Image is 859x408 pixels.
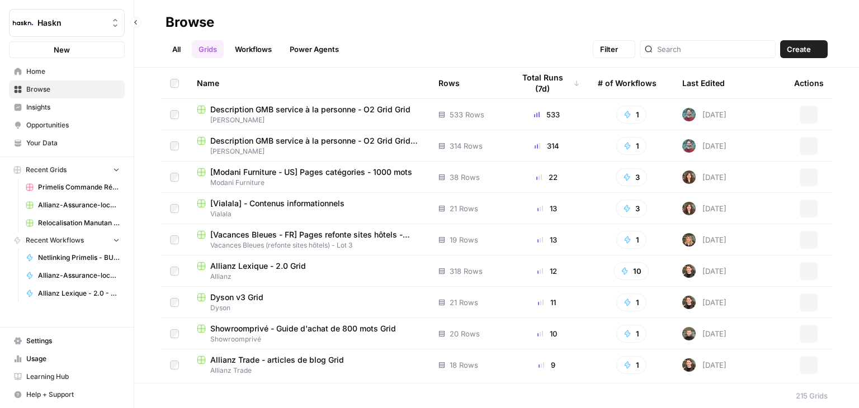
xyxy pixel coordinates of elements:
span: Showroomprivé - Guide d'achat de 800 mots Grid [210,323,396,334]
button: 1 [616,106,646,124]
input: Search [657,44,771,55]
span: Vacances Bleues (refonte sites hôtels) - Lot 3 [197,240,421,250]
div: 533 [514,109,580,120]
div: [DATE] [682,170,726,184]
span: Browse [26,84,120,94]
img: uhgcgt6zpiex4psiaqgkk0ok3li6 [682,264,696,278]
button: 10 [613,262,649,280]
span: Vialala [197,209,421,219]
div: [DATE] [682,296,726,309]
a: Allianz Lexique - 2.0 - Assurance 2 roues [21,284,125,302]
div: [DATE] [682,358,726,372]
span: Allianz-Assurance-local v2 [38,271,120,281]
a: Learning Hub [9,368,125,386]
span: Netlinking Primelis - BU FR [38,253,120,263]
a: Your Data [9,134,125,152]
a: Opportunities [9,116,125,134]
div: 314 [514,140,580,151]
span: Description GMB service à la personne - O2 Grid Grid [210,104,410,115]
img: udf09rtbz9abwr5l4z19vkttxmie [682,327,696,340]
button: 3 [616,200,647,217]
a: Allianz-Assurance-local v2 Grid [21,196,125,214]
a: Allianz-Assurance-local v2 [21,267,125,284]
span: Your Data [26,138,120,148]
button: 1 [616,356,646,374]
a: All [166,40,187,58]
span: Haskn [37,17,105,29]
span: Home [26,67,120,77]
div: 13 [514,234,580,245]
a: Showroomprivé - Guide d'achat de 800 mots GridShowroomprivé [197,323,421,344]
img: Haskn Logo [13,13,33,33]
span: 38 Rows [450,172,480,183]
div: Rows [438,68,460,98]
span: Insights [26,102,120,112]
span: 318 Rows [450,265,483,277]
button: Help + Support [9,386,125,404]
span: Modani Furniture [197,178,421,188]
span: Allianz [197,272,421,282]
span: Relocalisation Manutan - [GEOGRAPHIC_DATA] [38,218,120,228]
span: New [54,44,70,55]
span: 21 Rows [450,203,478,214]
a: Primelis Commande Rédaction Netlinking (2).csv [21,178,125,196]
span: Primelis Commande Rédaction Netlinking (2).csv [38,182,120,192]
span: Allianz Lexique - 2.0 - Assurance 2 roues [38,288,120,298]
a: Description GMB service à la personne - O2 Grid Grid (1)[PERSON_NAME] [197,135,421,156]
div: [DATE] [682,327,726,340]
button: 1 [616,137,646,155]
button: Workspace: Haskn [9,9,125,37]
span: [PERSON_NAME] [197,146,421,156]
span: Recent Grids [26,165,67,175]
a: Usage [9,350,125,368]
span: Create [787,44,811,55]
div: Browse [166,13,214,31]
img: wbc4lf7e8no3nva14b2bd9f41fnh [682,170,696,184]
span: [Modani Furniture - US] Pages catégories - 1000 mots [210,167,412,178]
a: Browse [9,80,125,98]
a: Grids [192,40,224,58]
span: Opportunities [26,120,120,130]
div: Actions [794,68,824,98]
button: Recent Workflows [9,232,125,249]
span: Learning Hub [26,372,120,382]
a: Workflows [228,40,279,58]
button: 3 [616,168,647,186]
span: Help + Support [26,390,120,400]
img: wbc4lf7e8no3nva14b2bd9f41fnh [682,202,696,215]
span: Usage [26,354,120,364]
a: [Vialala] - Contenus informationnelsVialala [197,198,421,219]
span: 314 Rows [450,140,483,151]
div: Name [197,68,421,98]
span: Filter [600,44,618,55]
div: Total Runs (7d) [514,68,580,98]
div: 22 [514,172,580,183]
button: Recent Grids [9,162,125,178]
img: uhgcgt6zpiex4psiaqgkk0ok3li6 [682,358,696,372]
a: Netlinking Primelis - BU FR [21,249,125,267]
span: 18 Rows [450,359,478,371]
span: Settings [26,336,120,346]
span: Recent Workflows [26,235,84,245]
div: Last Edited [682,68,725,98]
a: Description GMB service à la personne - O2 Grid Grid[PERSON_NAME] [197,104,421,125]
div: [DATE] [682,108,726,121]
img: uhgcgt6zpiex4psiaqgkk0ok3li6 [682,296,696,309]
span: 533 Rows [450,109,484,120]
button: 1 [616,231,646,249]
button: Filter [593,40,635,58]
div: [DATE] [682,233,726,246]
a: Settings [9,332,125,350]
span: 19 Rows [450,234,478,245]
span: Dyson [197,303,421,313]
div: 215 Grids [796,390,828,401]
a: Dyson v3 GridDyson [197,292,421,313]
div: 9 [514,359,580,371]
span: Allianz Lexique - 2.0 Grid [210,260,306,272]
div: [DATE] [682,139,726,153]
button: Create [780,40,828,58]
span: [Vialala] - Contenus informationnels [210,198,344,209]
button: 1 [616,325,646,343]
span: Allianz Trade - articles de blog Grid [210,354,344,366]
a: Allianz Lexique - 2.0 GridAllianz [197,260,421,282]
